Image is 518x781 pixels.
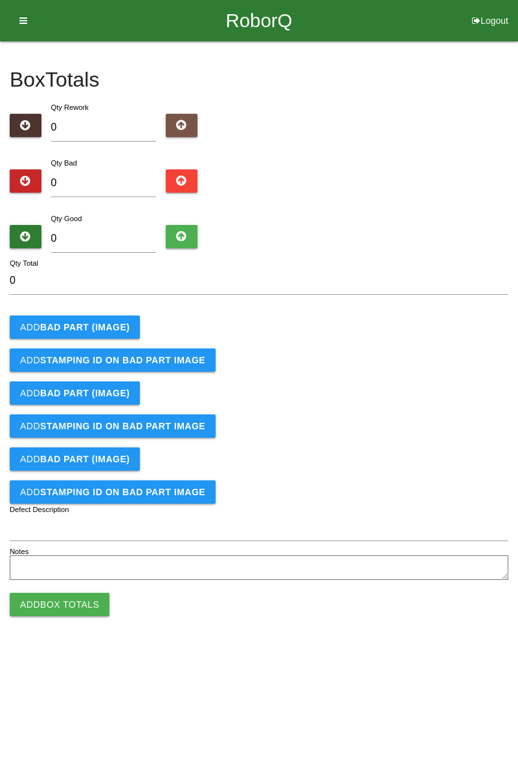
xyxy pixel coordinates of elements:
b: BAD PART (IMAGE) [40,322,129,332]
button: AddSTAMPING ID on BAD PART Image [10,348,216,372]
button: AddSTAMPING ID on BAD PART Image [10,414,216,438]
label: Qty Total [10,258,38,269]
b: STAMPING ID on BAD PART Image [40,421,205,431]
button: AddSTAMPING ID on BAD PART Image [10,480,216,504]
b: STAMPING ID on BAD PART Image [40,487,205,497]
button: AddBAD PART (IMAGE) [10,316,140,339]
b: STAMPING ID on BAD PART Image [40,355,205,365]
button: AddBAD PART (IMAGE) [10,447,140,471]
b: BAD PART (IMAGE) [40,388,129,398]
label: Qty Good [51,215,82,222]
label: Qty Rework [51,103,89,111]
label: Notes [10,546,28,557]
button: AddBAD PART (IMAGE) [10,381,140,405]
label: Defect Description [10,504,69,515]
button: AddBox Totals [10,593,109,616]
label: Qty Bad [51,159,77,167]
h4: Box Totals [10,69,508,91]
b: BAD PART (IMAGE) [40,454,129,464]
